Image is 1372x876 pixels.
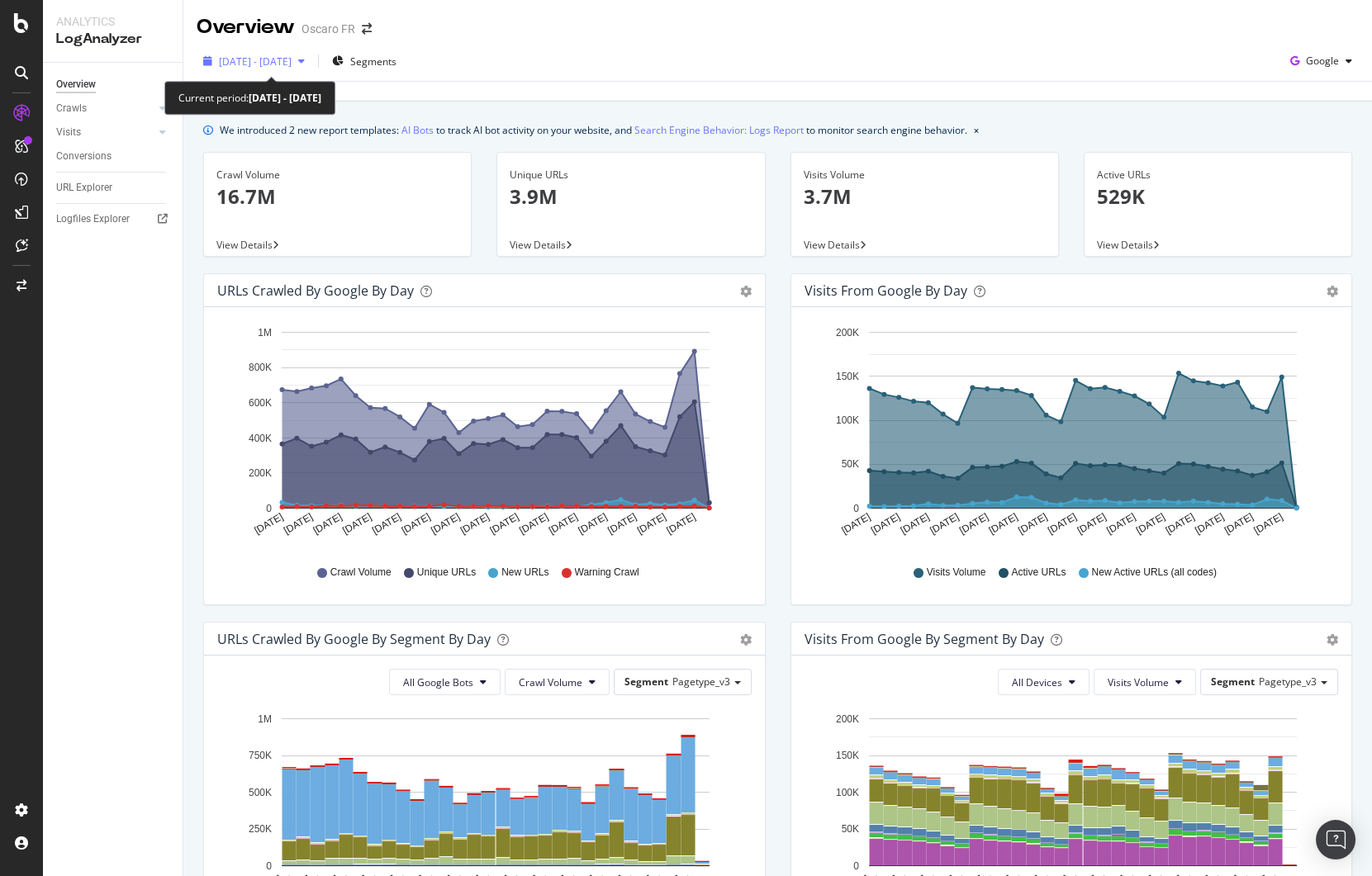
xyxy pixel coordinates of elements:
text: [DATE] [928,511,961,537]
div: Open Intercom Messenger [1316,820,1355,859]
span: View Details [1097,238,1153,252]
svg: A chart. [805,320,1339,550]
text: [DATE] [986,511,1019,537]
a: Overview [56,76,171,93]
div: Conversions [56,148,112,165]
div: info banner [203,121,1352,139]
button: Segments [325,48,403,74]
a: AI Bots [401,121,434,139]
span: Visits Volume [927,566,986,580]
text: 400K [249,433,272,444]
div: Visits Volume [804,168,1046,182]
b: [DATE] - [DATE] [249,91,321,105]
text: 0 [266,503,272,514]
span: Warning Crawl [575,566,639,580]
div: We introduced 2 new report templates: to track AI bot activity on your website, and to monitor se... [220,121,967,139]
text: [DATE] [605,511,639,537]
text: [DATE] [1045,511,1078,537]
span: Segments [350,54,396,69]
div: Visits from Google by day [805,282,967,299]
text: 0 [853,860,859,872]
div: gear [1327,286,1338,297]
div: Analytics [56,13,169,30]
text: [DATE] [577,511,610,537]
span: New URLs [501,566,548,580]
a: Visits [56,124,154,141]
text: [DATE] [839,511,872,537]
text: [DATE] [1016,511,1049,537]
text: [DATE] [517,511,550,537]
button: All Google Bots [389,669,501,695]
text: 200K [835,713,858,725]
text: [DATE] [1133,511,1166,537]
text: [DATE] [282,511,315,537]
text: [DATE] [869,511,902,537]
span: View Details [510,238,566,252]
text: 200K [835,327,858,339]
text: [DATE] [429,511,462,537]
text: 1M [258,327,272,339]
div: Logfiles Explorer [56,211,130,228]
text: [DATE] [547,511,580,537]
a: Search Engine Behavior: Logs Report [634,121,804,139]
div: Current period: [178,88,321,107]
div: Active URLs [1097,168,1339,182]
span: Segment [1211,675,1255,689]
div: Overview [56,76,96,93]
div: arrow-right-arrow-left [362,23,372,35]
span: All Google Bots [403,675,473,689]
div: URLs Crawled by Google by day [217,282,414,299]
text: [DATE] [898,511,931,537]
a: URL Explorer [56,179,171,197]
div: gear [740,634,752,646]
div: Crawl Volume [216,168,458,182]
span: [DATE] - [DATE] [219,54,292,69]
span: Crawl Volume [519,675,582,689]
text: [DATE] [340,511,373,537]
text: 500K [249,787,272,798]
text: 800K [249,362,272,374]
text: [DATE] [1075,511,1108,537]
text: 150K [835,750,858,761]
text: 0 [266,860,272,872]
div: LogAnalyzer [56,30,169,49]
button: close banner [970,118,983,142]
button: Visits Volume [1094,669,1196,695]
span: Active URLs [1011,566,1066,580]
text: [DATE] [252,511,285,537]
text: [DATE] [1222,511,1255,537]
text: [DATE] [1251,511,1284,537]
a: Conversions [56,148,171,165]
text: 150K [835,371,858,382]
span: Unique URLs [417,566,476,580]
text: [DATE] [1193,511,1226,537]
span: Pagetype_v3 [672,675,730,689]
span: Crawl Volume [330,566,392,580]
div: Unique URLs [510,168,752,182]
text: 100K [835,414,858,426]
button: Crawl Volume [505,669,610,695]
span: Segment [624,675,668,689]
svg: A chart. [217,320,752,550]
a: Logfiles Explorer [56,211,171,228]
div: Oscaro FR [301,21,355,37]
span: View Details [216,238,273,252]
button: All Devices [998,669,1090,695]
span: All Devices [1012,675,1062,689]
div: URLs Crawled by Google By Segment By Day [217,631,491,647]
text: 0 [853,503,859,514]
a: Crawls [56,100,154,117]
text: [DATE] [488,511,521,537]
p: 16.7M [216,182,458,211]
p: 3.9M [510,182,752,211]
div: Overview [197,13,295,41]
span: Pagetype_v3 [1259,675,1317,689]
text: [DATE] [458,511,491,537]
div: gear [740,286,752,297]
text: [DATE] [1104,511,1137,537]
text: 50K [841,823,858,835]
text: 600K [249,397,272,409]
span: Visits Volume [1108,675,1169,689]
